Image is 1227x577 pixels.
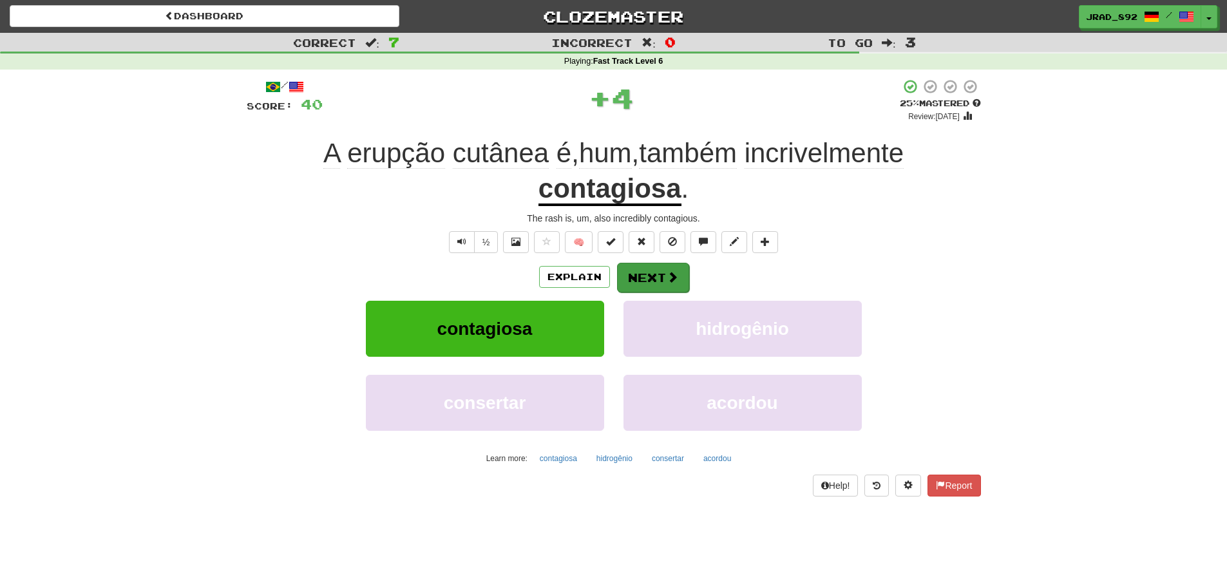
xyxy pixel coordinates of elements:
[681,173,689,203] span: .
[10,5,399,27] a: Dashboard
[752,231,778,253] button: Add to collection (alt+a)
[721,231,747,253] button: Edit sentence (alt+d)
[629,231,654,253] button: Reset to 0% Mastered (alt+r)
[665,34,676,50] span: 0
[579,138,632,169] span: hum
[323,138,904,169] span: , ,
[444,393,526,413] span: consertar
[900,98,981,109] div: Mastered
[474,231,499,253] button: ½
[696,449,738,468] button: acordou
[639,138,737,169] span: também
[534,231,560,253] button: Favorite sentence (alt+f)
[293,36,356,49] span: Correct
[813,475,859,497] button: Help!
[623,301,862,357] button: hidrogênio
[247,79,323,95] div: /
[864,475,889,497] button: Round history (alt+y)
[503,231,529,253] button: Show image (alt+x)
[1079,5,1201,28] a: jrad_892 /
[660,231,685,253] button: Ignore sentence (alt+i)
[905,34,916,50] span: 3
[533,449,584,468] button: contagiosa
[593,57,663,66] strong: Fast Track Level 6
[247,100,293,111] span: Score:
[365,37,379,48] span: :
[908,112,960,121] small: Review: [DATE]
[437,319,533,339] span: contagiosa
[589,79,611,117] span: +
[1166,10,1172,19] span: /
[539,266,610,288] button: Explain
[645,449,691,468] button: consertar
[419,5,808,28] a: Clozemaster
[882,37,896,48] span: :
[565,231,593,253] button: 🧠
[1086,11,1137,23] span: jrad_892
[453,138,549,169] span: cutânea
[696,319,789,339] span: hidrogênio
[589,449,640,468] button: hidrogênio
[623,375,862,431] button: acordou
[598,231,623,253] button: Set this sentence to 100% Mastered (alt+m)
[556,138,571,169] span: é
[642,37,656,48] span: :
[617,263,689,292] button: Next
[690,231,716,253] button: Discuss sentence (alt+u)
[707,393,777,413] span: acordou
[366,301,604,357] button: contagiosa
[449,231,475,253] button: Play sentence audio (ctl+space)
[366,375,604,431] button: consertar
[745,138,904,169] span: incrivelmente
[611,82,634,114] span: 4
[446,231,499,253] div: Text-to-speech controls
[538,173,681,206] u: contagiosa
[900,98,919,108] span: 25 %
[828,36,873,49] span: To go
[323,138,340,169] span: A
[927,475,980,497] button: Report
[247,212,981,225] div: The rash is, um, also incredibly contagious.
[551,36,633,49] span: Incorrect
[486,454,528,463] small: Learn more:
[388,34,399,50] span: 7
[301,96,323,112] span: 40
[347,138,445,169] span: erupção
